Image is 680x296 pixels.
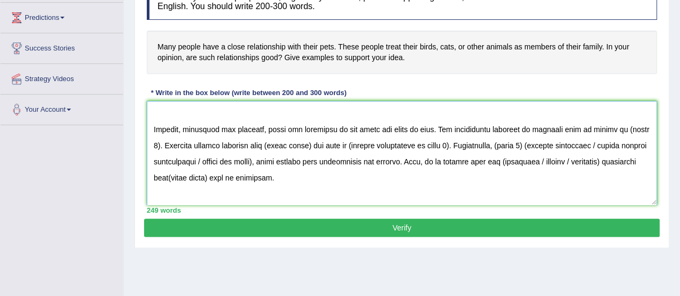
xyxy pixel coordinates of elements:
[147,31,657,74] h4: Many people have a close relationship with their pets. These people treat their birds, cats, or o...
[147,88,350,98] div: * Write in the box below (write between 200 and 300 words)
[144,219,660,237] button: Verify
[1,3,123,30] a: Predictions
[1,64,123,91] a: Strategy Videos
[147,205,657,215] div: 249 words
[1,95,123,121] a: Your Account
[1,33,123,60] a: Success Stories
